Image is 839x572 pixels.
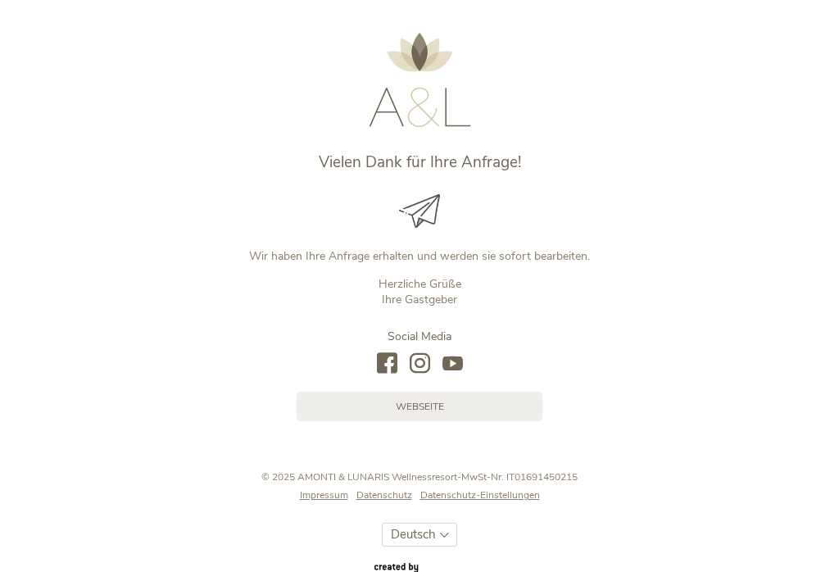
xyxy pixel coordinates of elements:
a: instagram [410,353,430,375]
img: AMONTI & LUNARIS Wellnessresort [369,33,471,127]
a: Webseite [297,392,542,422]
a: youtube [442,353,463,375]
span: Vielen Dank für Ihre Anfrage! [319,152,521,173]
a: Datenschutz [356,488,420,502]
span: - [457,470,461,483]
span: Impressum [300,488,348,502]
span: Datenschutz [356,488,412,502]
p: Wir haben Ihre Anfrage erhalten und werden sie sofort bearbeiten. [78,248,762,265]
span: Webseite [396,400,444,414]
a: Datenschutz-Einstellungen [420,488,540,502]
a: Impressum [300,488,356,502]
span: MwSt-Nr. IT01691450215 [461,470,578,483]
p: Herzliche Grüße Ihre Gastgeber [78,276,762,308]
span: Datenschutz-Einstellungen [420,488,540,502]
img: Vielen Dank für Ihre Anfrage! [399,194,440,229]
span: © 2025 AMONTI & LUNARIS Wellnessresort [261,470,457,483]
a: facebook [377,353,397,375]
span: Social Media [388,329,451,344]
